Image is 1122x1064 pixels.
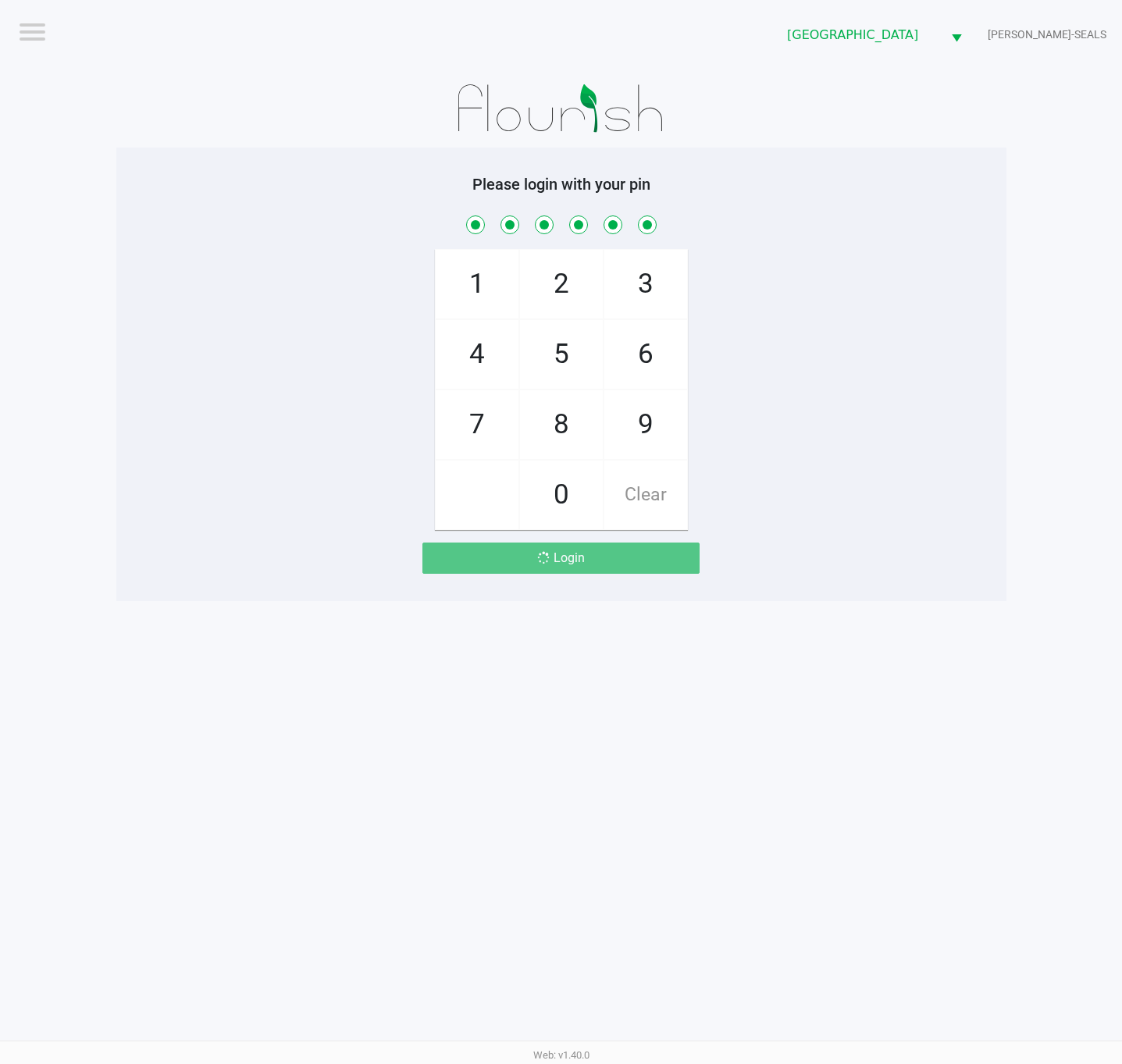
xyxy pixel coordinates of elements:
span: 9 [604,390,687,459]
span: 5 [520,320,603,389]
span: 8 [520,390,603,459]
span: 4 [436,320,518,389]
h5: Please login with your pin [128,175,995,194]
span: Web: v1.40.0 [533,1049,589,1061]
span: 2 [520,250,603,318]
span: 7 [436,390,518,459]
span: 3 [604,250,687,318]
span: 6 [604,320,687,389]
button: Select [942,16,971,53]
span: 0 [520,461,603,529]
span: 1 [436,250,518,318]
span: [PERSON_NAME]-SEALS [988,27,1106,43]
span: [GEOGRAPHIC_DATA] [787,26,932,44]
span: Clear [604,461,687,529]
